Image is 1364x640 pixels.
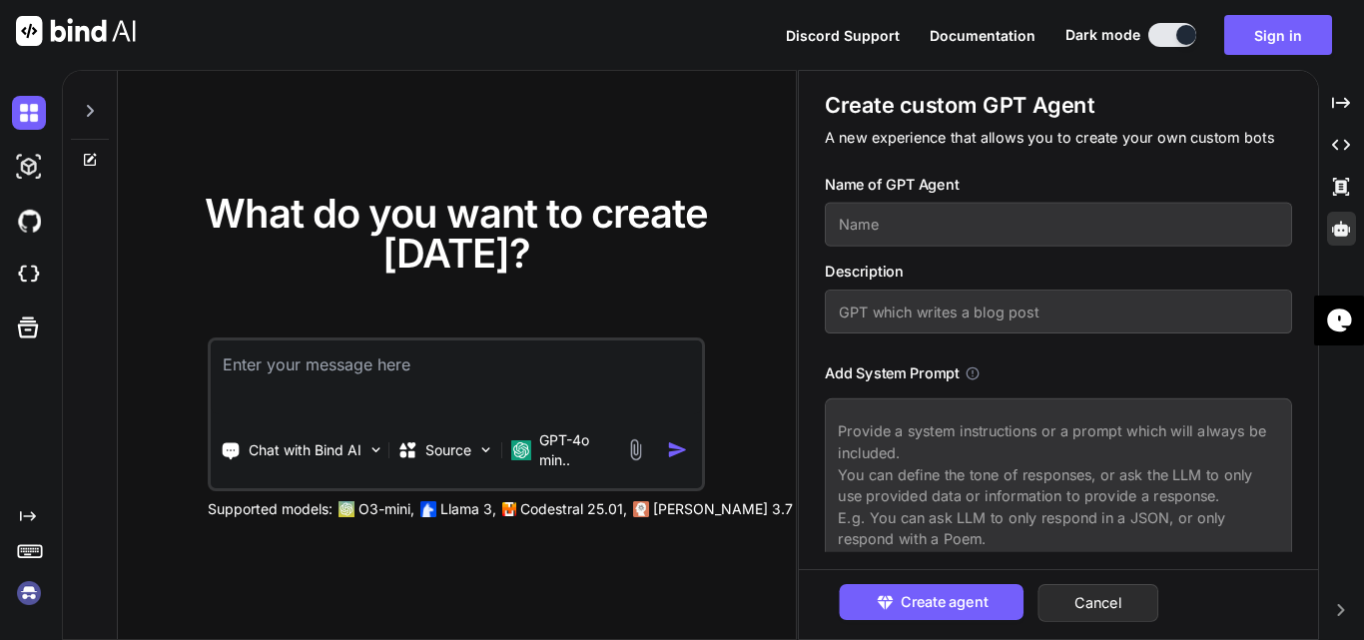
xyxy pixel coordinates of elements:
[667,439,688,460] img: icon
[786,27,900,44] span: Discord Support
[825,91,1292,120] h1: Create custom GPT Agent
[1224,15,1332,55] button: Sign in
[624,438,647,461] img: attachment
[12,576,46,610] img: signin
[425,440,471,460] p: Source
[249,440,361,460] p: Chat with Bind AI
[511,440,531,460] img: GPT-4o mini
[12,96,46,130] img: darkChat
[12,204,46,238] img: githubDark
[825,203,1292,247] input: Name
[1037,584,1158,622] button: Cancel
[825,362,960,384] h3: Add System Prompt
[358,499,414,519] p: O3-mini,
[825,261,1292,283] h3: Description
[786,25,900,46] button: Discord Support
[339,501,354,517] img: GPT-4
[825,127,1292,149] p: A new experience that allows you to create your own custom bots
[477,441,494,458] img: Pick Models
[12,258,46,292] img: cloudideIcon
[12,150,46,184] img: darkAi-studio
[208,499,333,519] p: Supported models:
[825,290,1292,333] input: GPT which writes a blog post
[1065,25,1140,45] span: Dark mode
[840,584,1024,620] button: Create agent
[502,502,516,516] img: Mistral-AI
[367,441,384,458] img: Pick Tools
[520,499,627,519] p: Codestral 25.01,
[930,27,1035,44] span: Documentation
[420,501,436,517] img: Llama2
[930,25,1035,46] button: Documentation
[440,499,496,519] p: Llama 3,
[205,189,708,278] span: What do you want to create [DATE]?
[16,16,136,46] img: Bind AI
[539,430,616,470] p: GPT-4o min..
[901,591,988,613] span: Create agent
[825,174,1292,196] h3: Name of GPT Agent
[633,501,649,517] img: claude
[653,499,847,519] p: [PERSON_NAME] 3.7 Sonnet,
